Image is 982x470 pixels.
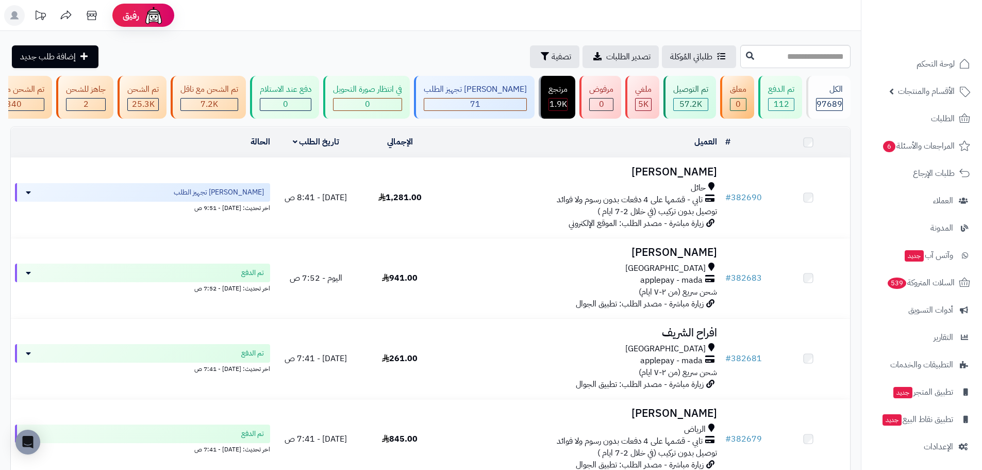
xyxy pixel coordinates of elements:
span: تصفية [552,51,571,63]
span: إضافة طلب جديد [20,51,76,63]
span: [GEOGRAPHIC_DATA] [625,263,706,274]
span: جديد [905,250,924,262]
a: العميل [694,136,717,148]
a: تم الدفع 112 [756,76,804,119]
div: 1856 [549,99,567,110]
a: الإعدادات [868,434,976,459]
span: [DATE] - 8:41 ص [285,191,347,204]
span: 5K [638,98,648,110]
span: شحن سريع (من ٢-٧ ايام) [639,286,717,298]
span: تابي - قسّمها على 4 دفعات بدون رسوم ولا فوائد [557,435,703,447]
span: 0 [365,98,370,110]
div: 112 [769,99,794,110]
h3: [PERSON_NAME] [446,408,717,419]
span: شحن سريع (من ٢-٧ ايام) [639,366,717,379]
a: تم التوصيل 57.2K [661,76,718,119]
span: 2 [84,98,89,110]
div: دفع عند الاستلام [260,84,311,95]
div: 57245 [674,99,708,110]
a: # [725,136,730,148]
a: طلباتي المُوكلة [662,45,736,68]
span: حائل [691,182,706,194]
span: 1,281.00 [378,191,422,204]
span: [PERSON_NAME] تجهيز الطلب [174,187,264,198]
a: العملاء [868,188,976,213]
span: 340 [6,98,22,110]
span: الطلبات [931,111,955,126]
div: 7222 [181,99,238,110]
span: جديد [883,414,902,426]
a: دفع عند الاستلام 0 [248,76,321,119]
span: 539 [888,278,906,289]
a: المدونة [868,216,976,240]
a: المراجعات والأسئلة6 [868,134,976,158]
a: #382690 [725,191,762,204]
div: تم التوصيل [673,84,708,95]
div: معلق [730,84,746,95]
span: الإعدادات [924,440,953,454]
span: تطبيق المتجر [892,385,953,399]
div: اخر تحديث: [DATE] - 7:52 ص [15,282,270,293]
span: لوحة التحكم [917,57,955,71]
a: #382683 [725,272,762,284]
span: 845.00 [382,433,418,445]
span: طلبات الإرجاع [913,166,955,181]
div: في انتظار صورة التحويل [333,84,402,95]
a: التقارير [868,325,976,350]
div: 71 [424,99,526,110]
span: التطبيقات والخدمات [890,358,953,372]
span: # [725,433,731,445]
img: ai-face.png [143,5,164,26]
a: التطبيقات والخدمات [868,352,976,377]
div: مرفوض [589,84,613,95]
a: #382681 [725,352,762,365]
a: مرفوض 0 [577,76,623,119]
h3: [PERSON_NAME] [446,166,717,178]
a: السلات المتروكة539 [868,270,976,295]
a: [PERSON_NAME] تجهيز الطلب 71 [412,76,537,119]
span: 7.2K [201,98,218,110]
a: الإجمالي [387,136,413,148]
a: الطلبات [868,106,976,131]
span: توصيل بدون تركيب (في خلال 2-7 ايام ) [597,205,717,218]
span: التقارير [934,330,953,345]
a: أدوات التسويق [868,298,976,322]
div: اخر تحديث: [DATE] - 7:41 ص [15,443,270,454]
a: إضافة طلب جديد [12,45,98,68]
a: وآتس آبجديد [868,243,976,268]
div: Open Intercom Messenger [15,430,40,455]
a: تصدير الطلبات [582,45,659,68]
span: تم الدفع [241,348,264,359]
a: لوحة التحكم [868,52,976,76]
span: 0 [736,98,741,110]
div: جاهز للشحن [66,84,106,95]
span: 0 [599,98,604,110]
a: معلق 0 [718,76,756,119]
span: وآتس آب [904,248,953,263]
span: [DATE] - 7:41 ص [285,433,347,445]
span: 0 [283,98,288,110]
a: جاهز للشحن 2 [54,76,115,119]
a: الحالة [251,136,270,148]
div: الكل [816,84,843,95]
span: اليوم - 7:52 ص [290,272,342,284]
span: [GEOGRAPHIC_DATA] [625,343,706,355]
a: في انتظار صورة التحويل 0 [321,76,412,119]
span: # [725,272,731,284]
a: تم الشحن مع ناقل 7.2K [169,76,248,119]
a: ملغي 5K [623,76,661,119]
a: مرتجع 1.9K [537,76,577,119]
span: جديد [893,387,912,398]
span: تصدير الطلبات [606,51,651,63]
span: تابي - قسّمها على 4 دفعات بدون رسوم ولا فوائد [557,194,703,206]
span: توصيل بدون تركيب (في خلال 2-7 ايام ) [597,447,717,459]
span: 261.00 [382,352,418,365]
span: المراجعات والأسئلة [882,139,955,153]
a: تم الشحن 25.3K [115,76,169,119]
div: تم الشحن مع ناقل [180,84,238,95]
h3: [PERSON_NAME] [446,247,717,258]
span: 97689 [817,98,842,110]
span: تم الدفع [241,268,264,278]
span: 1.9K [550,98,567,110]
span: 112 [774,98,789,110]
